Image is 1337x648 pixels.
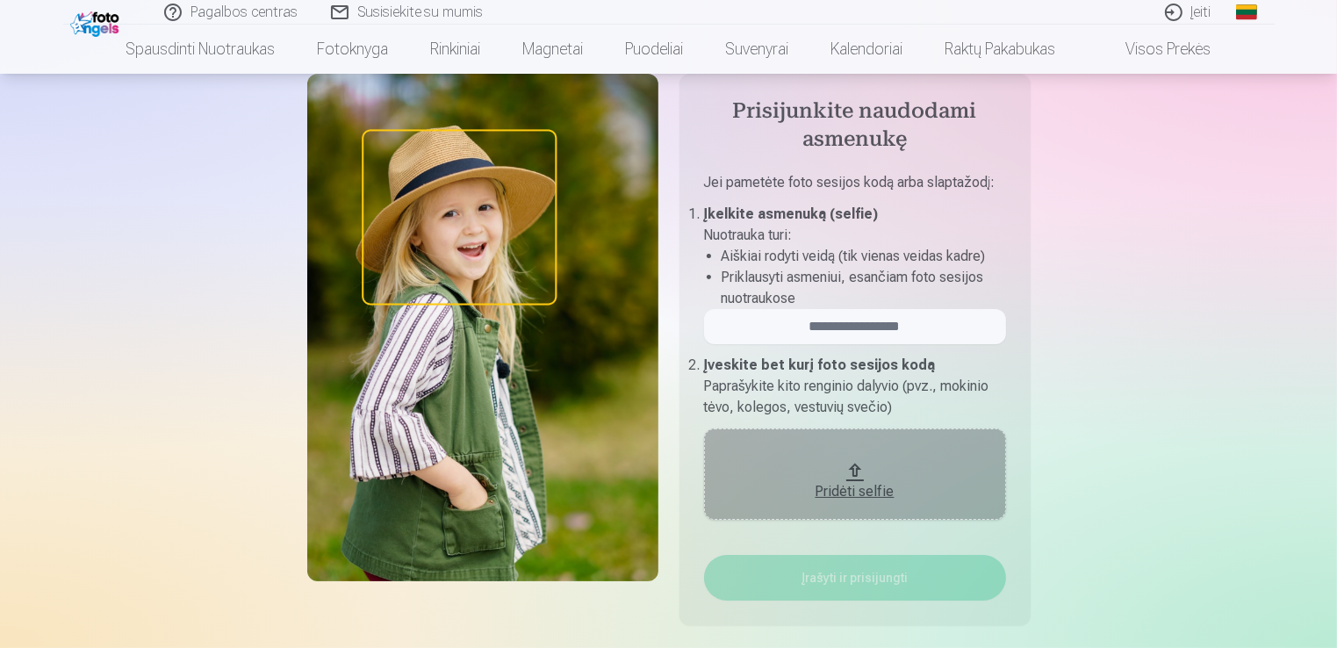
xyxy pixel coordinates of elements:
li: Aiškiai rodyti veidą (tik vienas veidas kadre) [722,246,1006,267]
a: Suvenyrai [705,25,810,74]
li: Priklausyti asmeniui, esančiam foto sesijos nuotraukose [722,267,1006,309]
button: Įrašyti ir prisijungti [704,555,1006,601]
a: Kalendoriai [810,25,924,74]
img: /fa2 [70,7,124,37]
p: Paprašykite kito renginio dalyvio (pvz., mokinio tėvo, kolegos, vestuvių svečio) [704,376,1006,418]
b: Įveskite bet kurį foto sesijos kodą [704,356,936,373]
a: Raktų pakabukas [924,25,1077,74]
p: Jei pametėte foto sesijos kodą arba slaptažodį : [704,172,1006,204]
div: Pridėti selfie [722,481,988,502]
p: Nuotrauka turi : [704,225,1006,246]
a: Fotoknyga [297,25,410,74]
a: Magnetai [502,25,605,74]
button: Pridėti selfie [704,428,1006,520]
a: Puodeliai [605,25,705,74]
b: Įkelkite asmenuką (selfie) [704,205,879,222]
a: Visos prekės [1077,25,1233,74]
a: Spausdinti nuotraukas [105,25,297,74]
h4: Prisijunkite naudodami asmenukę [704,98,1006,155]
a: Rinkiniai [410,25,502,74]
